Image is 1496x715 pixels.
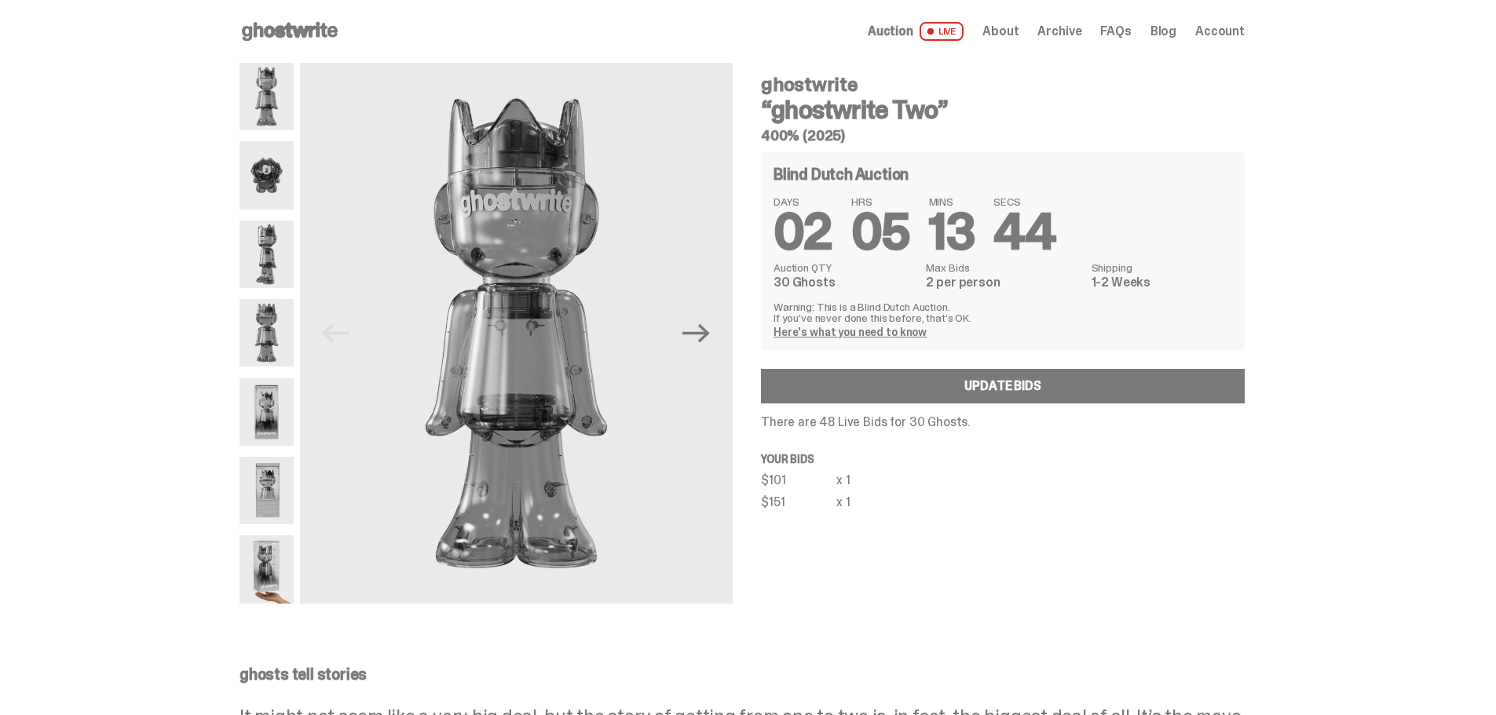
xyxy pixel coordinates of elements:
[774,199,832,264] span: 02
[851,199,910,264] span: 05
[982,25,1019,38] a: About
[1100,25,1131,38] a: FAQs
[761,75,1245,94] h4: ghostwrite
[761,454,1245,465] p: Your bids
[240,457,294,524] img: ghostwrite_Two_17.png
[761,496,836,509] div: $151
[868,25,913,38] span: Auction
[679,316,714,350] button: Next
[774,325,927,339] a: Here's what you need to know
[240,63,294,130] img: ghostwrite_Two_1.png
[774,262,916,273] dt: Auction QTY
[929,199,975,264] span: 13
[926,276,1081,289] dd: 2 per person
[1037,25,1081,38] a: Archive
[920,22,964,41] span: LIVE
[240,299,294,367] img: ghostwrite_Two_8.png
[240,378,294,446] img: ghostwrite_Two_14.png
[774,301,1232,323] p: Warning: This is a Blind Dutch Auction. If you’ve never done this before, that’s OK.
[240,141,294,209] img: ghostwrite_Two_13.png
[761,129,1245,143] h5: 400% (2025)
[993,199,1055,264] span: 44
[929,196,975,207] span: MINS
[761,416,1245,429] p: There are 48 Live Bids for 30 Ghosts.
[300,63,733,604] img: ghostwrite_Two_1.png
[1092,262,1232,273] dt: Shipping
[240,535,294,603] img: ghostwrite_Two_Last.png
[836,474,850,487] div: x 1
[761,369,1245,403] a: Update Bids
[836,496,850,509] div: x 1
[1195,25,1245,38] a: Account
[774,276,916,289] dd: 30 Ghosts
[993,196,1055,207] span: SECS
[1092,276,1232,289] dd: 1-2 Weeks
[240,666,1245,682] p: ghosts tell stories
[868,22,964,41] a: Auction LIVE
[774,196,832,207] span: DAYS
[240,221,294,288] img: ghostwrite_Two_2.png
[761,474,836,487] div: $101
[851,196,910,207] span: HRS
[1150,25,1176,38] a: Blog
[761,97,1245,122] h3: “ghostwrite Two”
[774,166,909,182] h4: Blind Dutch Auction
[926,262,1081,273] dt: Max Bids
